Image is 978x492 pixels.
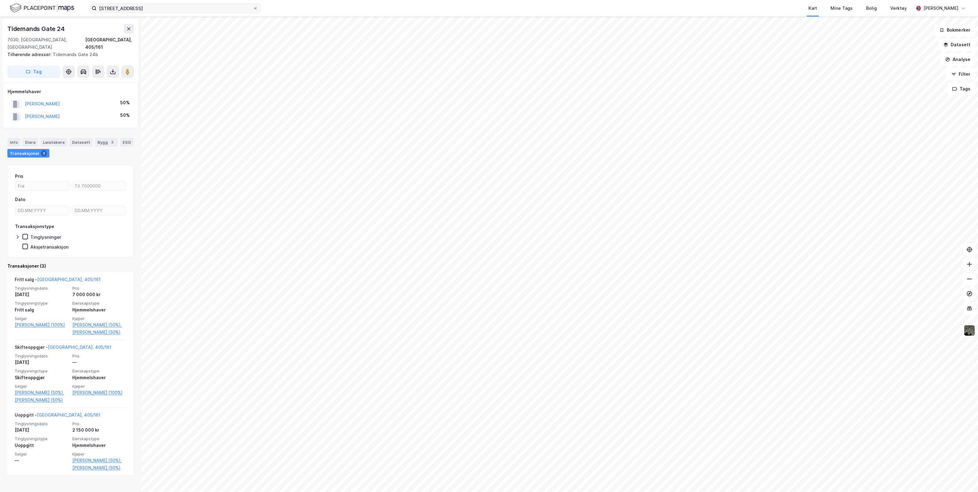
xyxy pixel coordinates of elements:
span: Pris [72,286,126,291]
span: Pris [72,421,126,426]
div: Transaksjoner [7,149,49,158]
div: [DATE] [15,359,69,366]
img: logo.f888ab2527a4732fd821a326f86c7f29.svg [10,3,74,13]
a: [GEOGRAPHIC_DATA], 405/161 [48,345,111,350]
span: Tinglysningsdato [15,353,69,359]
span: Eierskapstype [72,301,126,306]
div: Datasett [70,138,93,147]
div: Fritt salg - [15,276,101,286]
a: [GEOGRAPHIC_DATA], 405/161 [37,277,101,282]
div: Mine Tags [831,5,853,12]
div: 50% [120,112,130,119]
input: Søk på adresse, matrikkel, gårdeiere, leietakere eller personer [97,4,253,13]
div: Verktøy [890,5,907,12]
span: Eierskapstype [72,368,126,374]
div: Leietakere [40,138,67,147]
a: [PERSON_NAME] (50%), [15,389,69,396]
span: Kjøper [72,316,126,321]
div: Aksjetransaksjon [30,244,69,250]
div: Hjemmelshaver [72,442,126,449]
button: Analyse [940,53,976,66]
div: Hjemmelshaver [72,306,126,314]
span: Kjøper [72,452,126,457]
a: [PERSON_NAME] (50%) [15,396,69,404]
button: Tag [7,66,60,78]
a: [PERSON_NAME] (100%) [72,389,126,396]
div: 3 [109,139,115,145]
span: Selger [15,384,69,389]
span: Eierskapstype [72,436,126,441]
input: Til 7000000 [72,181,126,191]
a: [PERSON_NAME] (50%), [72,457,126,464]
div: ESG [120,138,133,147]
div: Skifteoppgjør [15,374,69,381]
a: [PERSON_NAME] (100%) [15,321,69,329]
div: Uoppgitt - [15,411,100,421]
div: Hjemmelshaver [8,88,133,95]
div: Bolig [866,5,877,12]
div: Transaksjonstype [15,223,54,230]
span: Tilhørende adresser: [7,52,53,57]
span: Kjøper [72,384,126,389]
div: Tinglysninger [30,234,61,240]
div: Skifteoppgjør - [15,344,111,353]
span: Selger [15,452,69,457]
div: Info [7,138,20,147]
div: 7030, [GEOGRAPHIC_DATA], [GEOGRAPHIC_DATA] [7,36,85,51]
iframe: Chat Widget [947,463,978,492]
div: Eiere [23,138,38,147]
div: Kart [808,5,817,12]
div: Tidemands Gate 24b [7,51,129,58]
div: [PERSON_NAME] [923,5,958,12]
button: Datasett [938,39,976,51]
span: Selger [15,316,69,321]
div: Bygg [95,138,118,147]
div: Uoppgitt [15,442,69,449]
span: Tinglysningstype [15,368,69,374]
div: 2 150 000 kr [72,426,126,434]
span: Tinglysningsdato [15,421,69,426]
button: Filter [946,68,976,80]
div: Transaksjoner (3) [7,262,134,270]
button: Tags [947,83,976,95]
a: [PERSON_NAME] (50%), [72,321,126,329]
input: DD.MM.YYYY [72,206,126,215]
div: Pris [15,173,23,180]
div: [DATE] [15,291,69,298]
div: 50% [120,99,130,106]
input: Fra [15,181,69,191]
div: 7 000 000 kr [72,291,126,298]
div: Hjemmelshaver [72,374,126,381]
a: [PERSON_NAME] (50%) [72,329,126,336]
span: Pris [72,353,126,359]
span: Tinglysningstype [15,436,69,441]
div: — [15,457,69,464]
div: [GEOGRAPHIC_DATA], 405/161 [85,36,134,51]
div: Fritt salg [15,306,69,314]
a: [PERSON_NAME] (50%) [72,464,126,471]
a: [GEOGRAPHIC_DATA], 405/161 [37,412,100,418]
div: Dato [15,196,25,203]
div: [DATE] [15,426,69,434]
input: DD.MM.YYYY [15,206,69,215]
div: 3 [41,150,47,156]
div: — [72,359,126,366]
span: Tinglysningsdato [15,286,69,291]
span: Tinglysningstype [15,301,69,306]
img: 9k= [964,325,975,336]
div: Tidemands Gate 24 [7,24,66,34]
button: Bokmerker [934,24,976,36]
